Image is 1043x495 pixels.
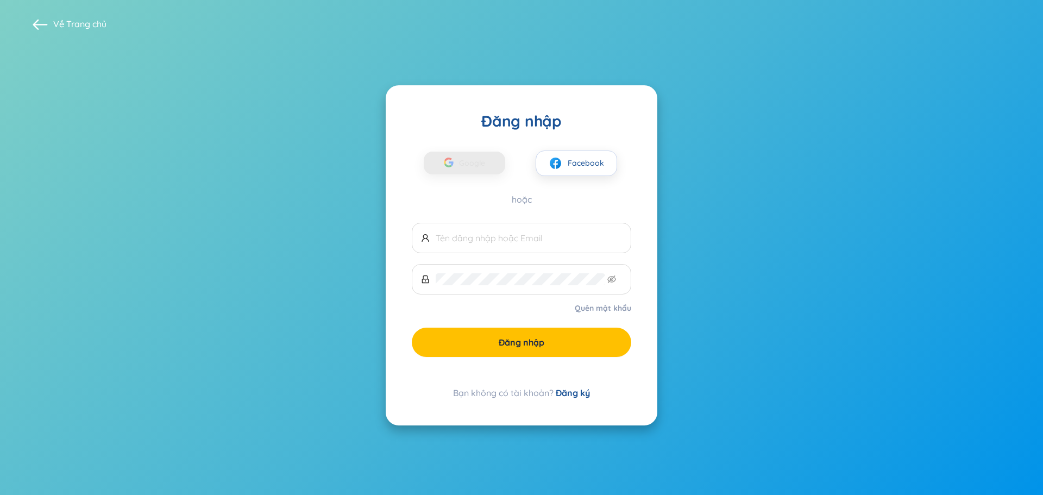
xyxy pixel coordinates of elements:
a: Đăng ký [556,387,590,398]
button: Đăng nhập [412,328,631,357]
button: facebookFacebook [536,151,617,176]
span: lock [421,275,430,284]
span: eye-invisible [607,275,616,284]
button: Google [424,152,505,174]
div: Bạn không có tài khoản? [412,386,631,399]
a: Trang chủ [66,18,106,29]
img: facebook [549,156,562,170]
span: Google [459,152,491,174]
span: user [421,234,430,242]
span: Về [53,18,106,30]
a: Quên mật khẩu [575,303,631,314]
input: Tên đăng nhập hoặc Email [436,232,622,244]
span: Facebook [568,157,604,169]
span: Đăng nhập [499,336,544,348]
div: Đăng nhập [412,111,631,131]
div: hoặc [412,193,631,205]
